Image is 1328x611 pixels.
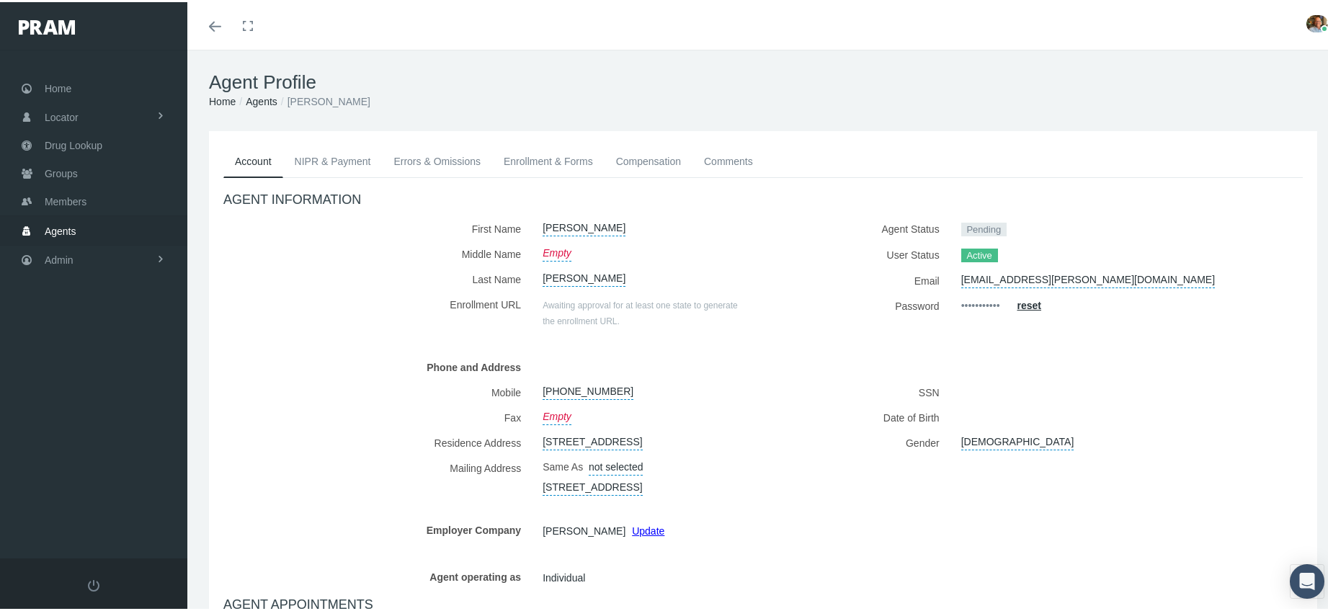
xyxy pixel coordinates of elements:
[223,190,1303,206] h4: AGENT INFORMATION
[774,378,950,403] label: SSN
[283,143,383,175] a: NIPR & Payment
[492,143,605,175] a: Enrollment & Forms
[632,523,664,535] a: Update
[774,240,950,266] label: User Status
[774,291,950,316] label: Password
[774,214,950,240] label: Agent Status
[223,214,532,239] label: First Name
[45,186,86,213] span: Members
[543,214,625,234] a: [PERSON_NAME]
[45,102,79,129] span: Locator
[209,94,236,105] a: Home
[223,562,532,587] label: Agent operating as
[774,266,950,291] label: Email
[223,378,532,403] label: Mobile
[45,73,71,100] span: Home
[1290,562,1324,597] div: Open Intercom Messenger
[246,94,277,105] a: Agents
[543,264,625,285] a: [PERSON_NAME]
[543,459,583,470] span: Same As
[277,92,370,107] li: [PERSON_NAME]
[1017,298,1040,309] a: reset
[543,239,571,259] a: Empty
[774,403,950,428] label: Date of Birth
[209,69,1317,92] h1: Agent Profile
[223,515,532,540] label: Employer Company
[543,428,642,448] a: [STREET_ADDRESS]
[961,246,998,261] span: Active
[45,130,102,157] span: Drug Lookup
[543,565,585,587] span: Individual
[223,264,532,290] label: Last Name
[223,143,283,176] a: Account
[45,215,76,243] span: Agents
[19,18,75,32] img: PRAM_20_x_78.png
[543,473,642,494] a: [STREET_ADDRESS]
[961,291,1000,316] a: •••••••••••
[223,403,532,428] label: Fax
[589,453,643,473] a: not selected
[223,428,532,453] label: Residence Address
[223,595,1303,611] h4: AGENT APPOINTMENTS
[961,266,1215,286] a: [EMAIL_ADDRESS][PERSON_NAME][DOMAIN_NAME]
[774,428,950,453] label: Gender
[1306,13,1328,30] img: S_Profile_Picture_15241.jpg
[692,143,765,175] a: Comments
[605,143,692,175] a: Compensation
[45,244,73,272] span: Admin
[223,453,532,494] label: Mailing Address
[543,518,625,540] span: [PERSON_NAME]
[382,143,492,175] a: Errors & Omissions
[223,352,532,378] label: Phone and Address
[961,428,1074,448] a: [DEMOGRAPHIC_DATA]
[543,378,633,398] a: [PHONE_NUMBER]
[223,290,532,331] label: Enrollment URL
[543,403,571,423] a: Empty
[961,220,1007,235] span: Pending
[223,239,532,264] label: Middle Name
[45,158,78,185] span: Groups
[543,298,738,324] span: Awaiting approval for at least one state to generate the enrollment URL.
